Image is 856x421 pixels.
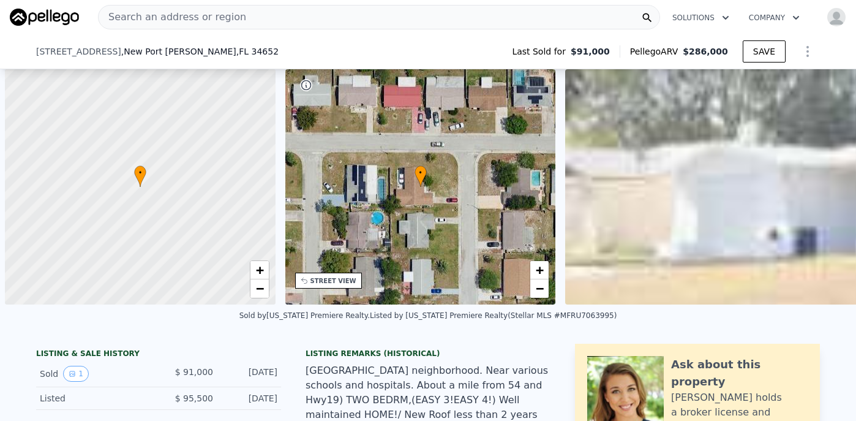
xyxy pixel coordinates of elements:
span: Search an address or region [99,10,246,25]
div: Listed by [US_STATE] Premiere Realty (Stellar MLS #MFRU7063995) [370,311,617,320]
div: Sold [40,366,149,382]
a: Zoom out [250,279,269,298]
span: $286,000 [683,47,728,56]
div: STREET VIEW [310,276,356,286]
div: Sold by [US_STATE] Premiere Realty . [239,311,370,320]
button: SAVE [743,40,786,63]
span: $ 91,000 [175,367,213,377]
span: [STREET_ADDRESS] [36,45,121,58]
a: Zoom in [530,261,549,279]
span: − [536,281,544,296]
span: + [255,262,263,278]
a: Zoom in [250,261,269,279]
span: , New Port [PERSON_NAME] [121,45,279,58]
div: LISTING & SALE HISTORY [36,349,281,361]
span: , FL 34652 [236,47,279,56]
span: + [536,262,544,278]
span: • [134,167,146,178]
img: avatar [827,7,846,27]
a: Zoom out [530,279,549,298]
span: $91,000 [571,45,610,58]
div: [DATE] [223,366,277,382]
button: View historical data [63,366,89,382]
div: Ask about this property [671,356,808,390]
button: Company [739,7,809,29]
span: $ 95,500 [175,393,213,403]
div: • [134,165,146,187]
div: [DATE] [223,392,277,404]
button: Solutions [663,7,739,29]
div: Listing Remarks (Historical) [306,349,550,358]
div: Listed [40,392,149,404]
span: − [255,281,263,296]
div: • [415,165,427,187]
button: Show Options [795,39,820,64]
span: Pellego ARV [630,45,683,58]
img: Pellego [10,9,79,26]
span: • [415,167,427,178]
span: Last Sold for [512,45,571,58]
